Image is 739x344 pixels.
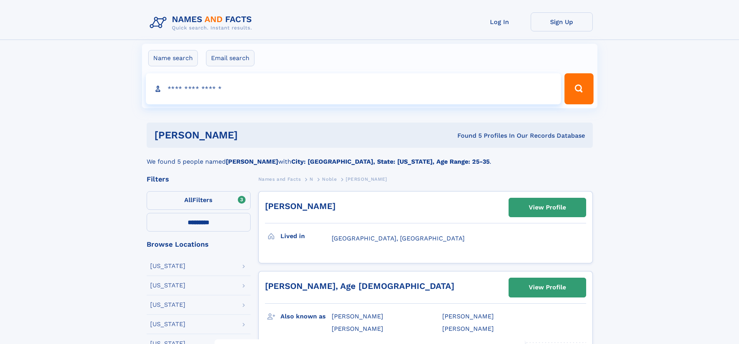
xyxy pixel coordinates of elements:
[147,241,251,248] div: Browse Locations
[148,50,198,66] label: Name search
[442,313,494,320] span: [PERSON_NAME]
[150,302,185,308] div: [US_STATE]
[529,199,566,216] div: View Profile
[442,325,494,332] span: [PERSON_NAME]
[332,325,383,332] span: [PERSON_NAME]
[280,230,332,243] h3: Lived in
[509,198,586,217] a: View Profile
[509,278,586,297] a: View Profile
[332,313,383,320] span: [PERSON_NAME]
[265,201,336,211] a: [PERSON_NAME]
[265,281,454,291] a: [PERSON_NAME], Age [DEMOGRAPHIC_DATA]
[332,235,465,242] span: [GEOGRAPHIC_DATA], [GEOGRAPHIC_DATA]
[154,130,348,140] h1: [PERSON_NAME]
[469,12,531,31] a: Log In
[346,176,387,182] span: [PERSON_NAME]
[291,158,490,165] b: City: [GEOGRAPHIC_DATA], State: [US_STATE], Age Range: 25-35
[184,196,192,204] span: All
[206,50,254,66] label: Email search
[147,191,251,210] label: Filters
[147,176,251,183] div: Filters
[147,148,593,166] div: We found 5 people named with .
[150,321,185,327] div: [US_STATE]
[150,282,185,289] div: [US_STATE]
[147,12,258,33] img: Logo Names and Facts
[310,174,313,184] a: N
[150,263,185,269] div: [US_STATE]
[529,278,566,296] div: View Profile
[146,73,561,104] input: search input
[310,176,313,182] span: N
[531,12,593,31] a: Sign Up
[258,174,301,184] a: Names and Facts
[564,73,593,104] button: Search Button
[322,174,337,184] a: Noble
[322,176,337,182] span: Noble
[226,158,278,165] b: [PERSON_NAME]
[348,131,585,140] div: Found 5 Profiles In Our Records Database
[280,310,332,323] h3: Also known as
